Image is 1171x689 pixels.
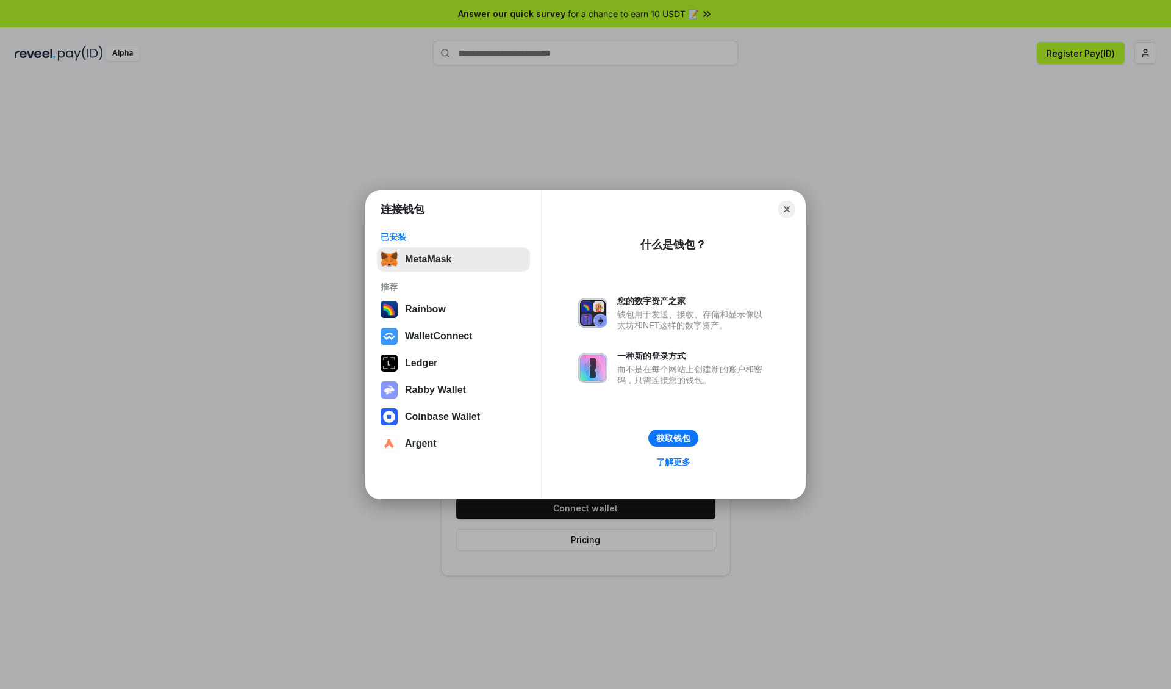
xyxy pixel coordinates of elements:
[381,381,398,399] img: svg+xml,%3Csvg%20xmlns%3D%22http%3A%2F%2Fwww.w3.org%2F2000%2Fsvg%22%20fill%3D%22none%22%20viewBox...
[405,358,437,369] div: Ledger
[381,202,424,217] h1: 连接钱包
[377,405,530,429] button: Coinbase Wallet
[377,351,530,375] button: Ledger
[381,355,398,372] img: svg+xml,%3Csvg%20xmlns%3D%22http%3A%2F%2Fwww.w3.org%2F2000%2Fsvg%22%20width%3D%2228%22%20height%3...
[381,231,526,242] div: 已安装
[405,438,437,449] div: Argent
[656,433,690,444] div: 获取钱包
[640,237,706,252] div: 什么是钱包？
[405,331,473,342] div: WalletConnect
[405,254,451,265] div: MetaMask
[648,430,698,447] button: 获取钱包
[377,378,530,402] button: Rabby Wallet
[381,435,398,452] img: svg+xml,%3Csvg%20width%3D%2228%22%20height%3D%2228%22%20viewBox%3D%220%200%2028%2028%22%20fill%3D...
[617,295,768,306] div: 您的数字资产之家
[377,324,530,348] button: WalletConnect
[649,454,698,470] a: 了解更多
[381,251,398,268] img: svg+xml,%3Csvg%20fill%3D%22none%22%20height%3D%2233%22%20viewBox%3D%220%200%2035%2033%22%20width%...
[381,281,526,292] div: 推荐
[656,456,690,467] div: 了解更多
[381,301,398,318] img: svg+xml,%3Csvg%20width%3D%22120%22%20height%3D%22120%22%20viewBox%3D%220%200%20120%20120%22%20fil...
[381,328,398,345] img: svg+xml,%3Csvg%20width%3D%2228%22%20height%3D%2228%22%20viewBox%3D%220%200%2028%2028%22%20fill%3D...
[405,411,480,422] div: Coinbase Wallet
[405,304,446,315] div: Rainbow
[617,350,768,361] div: 一种新的登录方式
[778,201,795,218] button: Close
[617,309,768,331] div: 钱包用于发送、接收、存储和显示像以太坊和NFT这样的数字资产。
[617,364,768,386] div: 而不是在每个网站上创建新的账户和密码，只需连接您的钱包。
[405,384,466,395] div: Rabby Wallet
[578,353,607,383] img: svg+xml,%3Csvg%20xmlns%3D%22http%3A%2F%2Fwww.w3.org%2F2000%2Fsvg%22%20fill%3D%22none%22%20viewBox...
[377,431,530,456] button: Argent
[578,298,607,328] img: svg+xml,%3Csvg%20xmlns%3D%22http%3A%2F%2Fwww.w3.org%2F2000%2Fsvg%22%20fill%3D%22none%22%20viewBox...
[381,408,398,425] img: svg+xml,%3Csvg%20width%3D%2228%22%20height%3D%2228%22%20viewBox%3D%220%200%2028%2028%22%20fill%3D...
[377,247,530,272] button: MetaMask
[377,297,530,322] button: Rainbow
